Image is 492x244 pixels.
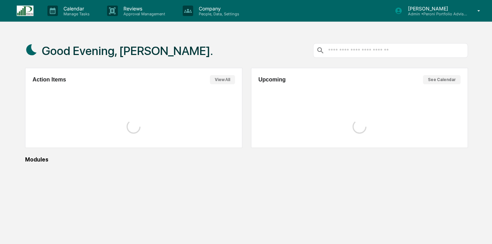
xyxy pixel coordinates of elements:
p: Admin • Peroni Portfolio Advisors [402,11,467,16]
button: View All [210,75,235,84]
h2: Action Items [32,77,66,83]
h2: Upcoming [258,77,286,83]
p: [PERSON_NAME] [402,6,467,11]
p: Company [193,6,243,11]
div: Modules [25,156,468,163]
p: Approval Management [118,11,169,16]
button: See Calendar [423,75,461,84]
p: Manage Tasks [58,11,93,16]
h1: Good Evening, [PERSON_NAME]. [42,44,213,58]
p: People, Data, Settings [193,11,243,16]
img: logo [17,6,33,16]
p: Calendar [58,6,93,11]
p: Reviews [118,6,169,11]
